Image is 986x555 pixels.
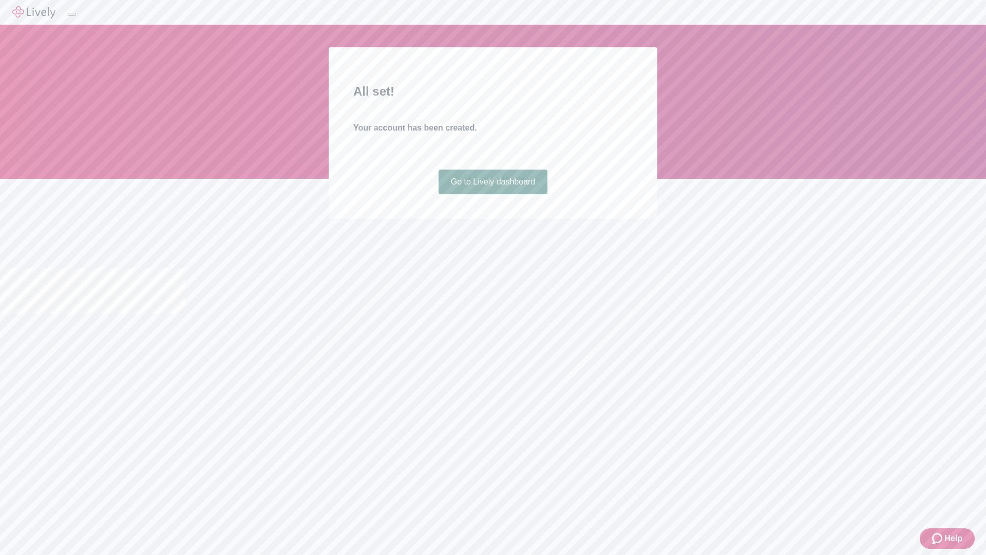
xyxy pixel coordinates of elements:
[932,532,944,545] svg: Zendesk support icon
[353,82,633,101] h2: All set!
[12,6,55,18] img: Lively
[353,122,633,134] h4: Your account has been created.
[68,13,76,16] button: Log out
[944,532,962,545] span: Help
[920,528,975,549] button: Zendesk support iconHelp
[439,170,548,194] a: Go to Lively dashboard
